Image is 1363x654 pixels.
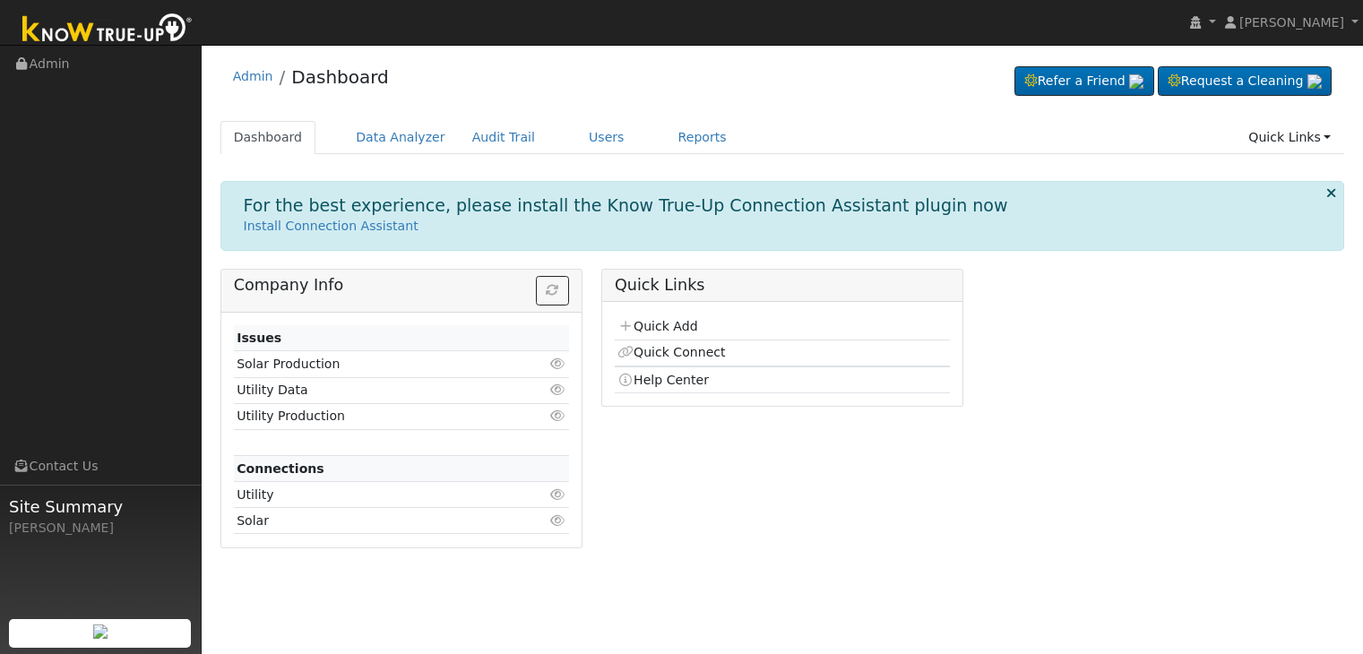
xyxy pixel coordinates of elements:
span: [PERSON_NAME] [1239,15,1344,30]
a: Data Analyzer [342,121,459,154]
td: Utility Production [234,403,515,429]
td: Solar [234,508,515,534]
i: Click to view [550,409,566,422]
h1: For the best experience, please install the Know True-Up Connection Assistant plugin now [244,195,1008,216]
i: Click to view [550,488,566,501]
td: Utility [234,482,515,508]
span: Site Summary [9,495,192,519]
i: Click to view [550,357,566,370]
h5: Company Info [234,276,569,295]
img: retrieve [93,624,108,639]
td: Solar Production [234,351,515,377]
a: Request a Cleaning [1158,66,1332,97]
a: Audit Trail [459,121,548,154]
a: Dashboard [291,66,389,88]
i: Click to view [550,514,566,527]
a: Help Center [617,373,709,387]
a: Quick Links [1235,121,1344,154]
a: Quick Add [617,319,697,333]
h5: Quick Links [615,276,950,295]
img: Know True-Up [13,10,202,50]
img: retrieve [1129,74,1143,89]
a: Admin [233,69,273,83]
i: Click to view [550,383,566,396]
a: Refer a Friend [1014,66,1154,97]
strong: Issues [237,331,281,345]
a: Reports [665,121,740,154]
a: Install Connection Assistant [244,219,418,233]
strong: Connections [237,461,324,476]
td: Utility Data [234,377,515,403]
a: Dashboard [220,121,316,154]
a: Quick Connect [617,345,725,359]
a: Users [575,121,638,154]
div: [PERSON_NAME] [9,519,192,538]
img: retrieve [1307,74,1322,89]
